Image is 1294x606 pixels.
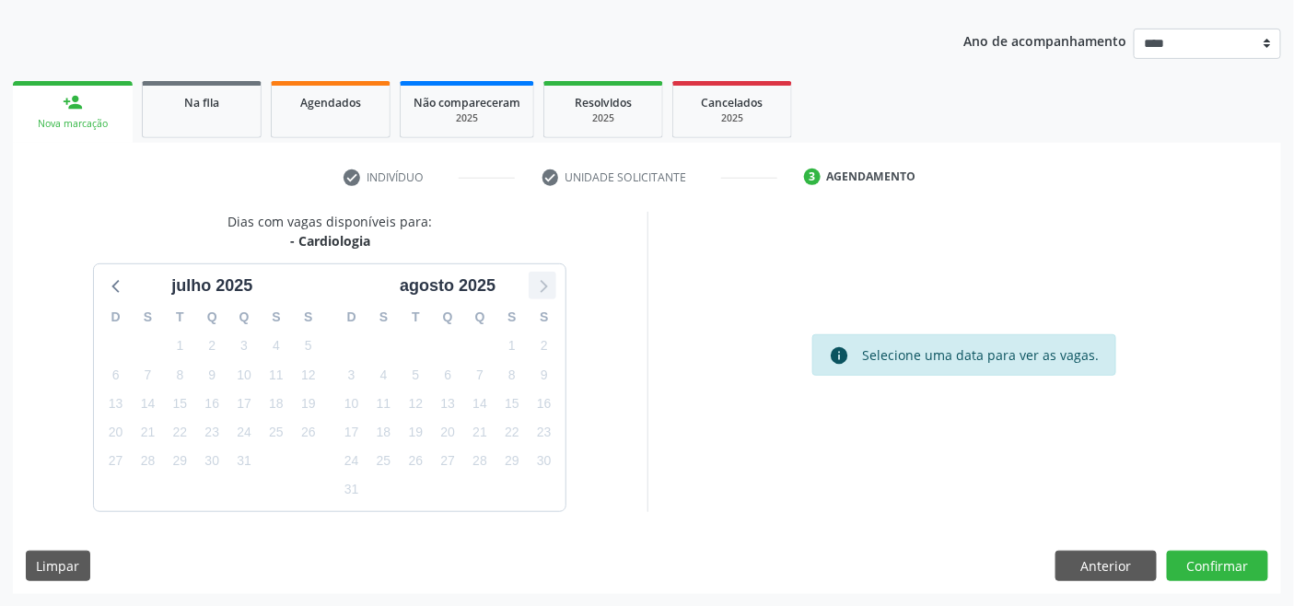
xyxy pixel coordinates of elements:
[199,420,225,446] span: quarta-feira, 23 de julho de 2025
[339,420,365,446] span: domingo, 17 de agosto de 2025
[464,303,496,332] div: Q
[371,362,397,388] span: segunda-feira, 4 de agosto de 2025
[702,95,764,111] span: Cancelados
[167,362,192,388] span: terça-feira, 8 de julho de 2025
[414,111,520,125] div: 2025
[1055,551,1157,582] button: Anterior
[435,390,460,416] span: quarta-feira, 13 de agosto de 2025
[296,333,321,359] span: sábado, 5 de julho de 2025
[263,362,289,388] span: sexta-feira, 11 de julho de 2025
[402,420,428,446] span: terça-feira, 19 de agosto de 2025
[263,333,289,359] span: sexta-feira, 4 de julho de 2025
[575,95,632,111] span: Resolvidos
[499,333,525,359] span: sexta-feira, 1 de agosto de 2025
[199,449,225,474] span: quarta-feira, 30 de julho de 2025
[499,390,525,416] span: sexta-feira, 15 de agosto de 2025
[63,92,83,112] div: person_add
[339,449,365,474] span: domingo, 24 de agosto de 2025
[199,333,225,359] span: quarta-feira, 2 de julho de 2025
[231,390,257,416] span: quinta-feira, 17 de julho de 2025
[863,345,1100,366] div: Selecione uma data para ver as vagas.
[804,169,821,185] div: 3
[263,390,289,416] span: sexta-feira, 18 de julho de 2025
[467,420,493,446] span: quinta-feira, 21 de agosto de 2025
[263,420,289,446] span: sexta-feira, 25 de julho de 2025
[467,449,493,474] span: quinta-feira, 28 de agosto de 2025
[339,362,365,388] span: domingo, 3 de agosto de 2025
[231,420,257,446] span: quinta-feira, 24 de julho de 2025
[414,95,520,111] span: Não compareceram
[99,303,132,332] div: D
[132,303,164,332] div: S
[531,362,557,388] span: sábado, 9 de agosto de 2025
[103,420,129,446] span: domingo, 20 de julho de 2025
[228,303,261,332] div: Q
[167,333,192,359] span: terça-feira, 1 de julho de 2025
[199,390,225,416] span: quarta-feira, 16 de julho de 2025
[296,420,321,446] span: sábado, 26 de julho de 2025
[686,111,778,125] div: 2025
[164,303,196,332] div: T
[103,449,129,474] span: domingo, 27 de julho de 2025
[964,29,1127,52] p: Ano de acompanhamento
[196,303,228,332] div: Q
[499,449,525,474] span: sexta-feira, 29 de agosto de 2025
[435,362,460,388] span: quarta-feira, 6 de agosto de 2025
[531,333,557,359] span: sábado, 2 de agosto de 2025
[531,420,557,446] span: sábado, 23 de agosto de 2025
[467,362,493,388] span: quinta-feira, 7 de agosto de 2025
[296,390,321,416] span: sábado, 19 de julho de 2025
[103,390,129,416] span: domingo, 13 de julho de 2025
[339,390,365,416] span: domingo, 10 de agosto de 2025
[531,390,557,416] span: sábado, 16 de agosto de 2025
[1167,551,1268,582] button: Confirmar
[435,449,460,474] span: quarta-feira, 27 de agosto de 2025
[392,274,503,298] div: agosto 2025
[261,303,293,332] div: S
[135,449,161,474] span: segunda-feira, 28 de julho de 2025
[300,95,361,111] span: Agendados
[231,333,257,359] span: quinta-feira, 3 de julho de 2025
[557,111,649,125] div: 2025
[402,449,428,474] span: terça-feira, 26 de agosto de 2025
[227,231,432,251] div: - Cardiologia
[371,390,397,416] span: segunda-feira, 11 de agosto de 2025
[499,420,525,446] span: sexta-feira, 22 de agosto de 2025
[335,303,367,332] div: D
[135,390,161,416] span: segunda-feira, 14 de julho de 2025
[830,345,850,366] i: info
[371,449,397,474] span: segunda-feira, 25 de agosto de 2025
[103,362,129,388] span: domingo, 6 de julho de 2025
[402,362,428,388] span: terça-feira, 5 de agosto de 2025
[400,303,432,332] div: T
[26,551,90,582] button: Limpar
[164,274,260,298] div: julho 2025
[367,303,400,332] div: S
[199,362,225,388] span: quarta-feira, 9 de julho de 2025
[496,303,529,332] div: S
[135,362,161,388] span: segunda-feira, 7 de julho de 2025
[435,420,460,446] span: quarta-feira, 20 de agosto de 2025
[402,390,428,416] span: terça-feira, 12 de agosto de 2025
[499,362,525,388] span: sexta-feira, 8 de agosto de 2025
[432,303,464,332] div: Q
[827,169,916,185] div: Agendamento
[528,303,560,332] div: S
[231,449,257,474] span: quinta-feira, 31 de julho de 2025
[184,95,219,111] span: Na fila
[26,117,120,131] div: Nova marcação
[167,390,192,416] span: terça-feira, 15 de julho de 2025
[167,449,192,474] span: terça-feira, 29 de julho de 2025
[371,420,397,446] span: segunda-feira, 18 de agosto de 2025
[167,420,192,446] span: terça-feira, 22 de julho de 2025
[339,477,365,503] span: domingo, 31 de agosto de 2025
[531,449,557,474] span: sábado, 30 de agosto de 2025
[296,362,321,388] span: sábado, 12 de julho de 2025
[231,362,257,388] span: quinta-feira, 10 de julho de 2025
[227,212,432,251] div: Dias com vagas disponíveis para:
[467,390,493,416] span: quinta-feira, 14 de agosto de 2025
[135,420,161,446] span: segunda-feira, 21 de julho de 2025
[292,303,324,332] div: S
